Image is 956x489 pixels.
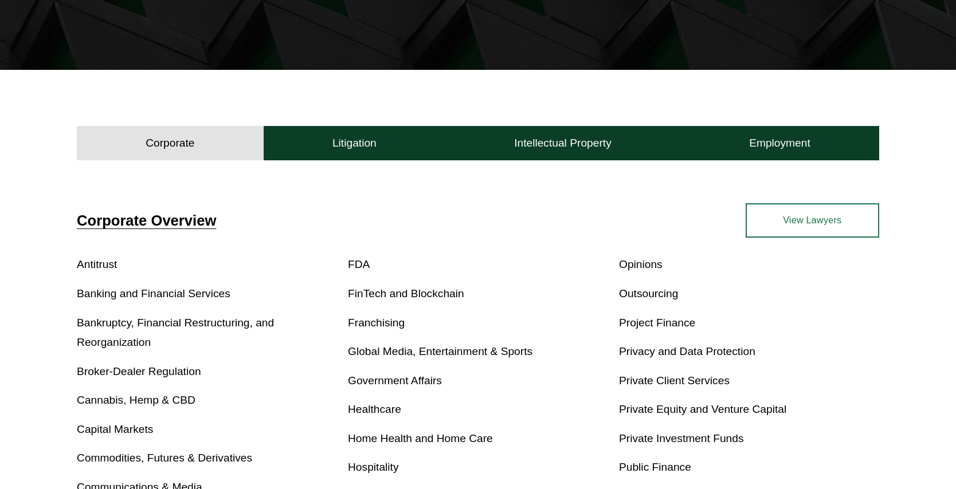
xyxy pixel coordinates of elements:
[77,452,252,464] a: Commodities, Futures & Derivatives
[619,403,786,415] a: Private Equity and Venture Capital
[619,374,730,387] a: Private Client Services
[146,136,194,150] h4: Corporate
[77,423,153,435] a: Capital Markets
[77,317,274,349] a: Bankruptcy, Financial Restructuring, and Reorganization
[77,394,195,406] a: Cannabis, Hemp & CBD
[77,258,117,270] a: Antitrust
[619,287,678,299] a: Outsourcing
[348,287,464,299] a: FinTech and Blockchain
[77,287,230,299] a: Banking and Financial Services
[619,432,744,444] a: Private Investment Funds
[77,365,201,377] a: Broker-Dealer Regulation
[746,203,879,238] a: View Lawyers
[77,212,216,228] a: Corporate Overview
[348,258,370,270] a: FDA
[348,432,493,444] a: Home Health and Home Care
[619,461,691,473] a: Public Finance
[619,345,755,357] a: Privacy and Data Protection
[348,461,399,473] a: Hospitality
[619,258,663,270] a: Opinions
[332,136,377,150] h4: Litigation
[348,403,401,415] a: Healthcare
[514,136,612,150] h4: Intellectual Property
[348,317,405,329] a: Franchising
[749,136,810,150] h4: Employment
[619,317,695,329] a: Project Finance
[348,374,442,387] a: Government Affairs
[348,345,532,357] a: Global Media, Entertainment & Sports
